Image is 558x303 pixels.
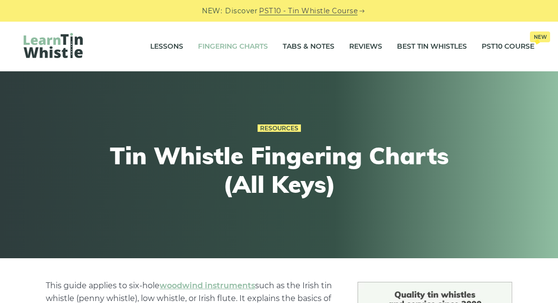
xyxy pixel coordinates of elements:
[258,124,301,132] a: Resources
[150,34,183,59] a: Lessons
[482,34,534,59] a: PST10 CourseNew
[24,33,83,58] img: LearnTinWhistle.com
[198,34,268,59] a: Fingering Charts
[160,281,255,290] a: woodwind instruments
[397,34,467,59] a: Best Tin Whistles
[98,142,460,198] h1: Tin Whistle Fingering Charts (All Keys)
[283,34,334,59] a: Tabs & Notes
[349,34,382,59] a: Reviews
[530,31,550,42] span: New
